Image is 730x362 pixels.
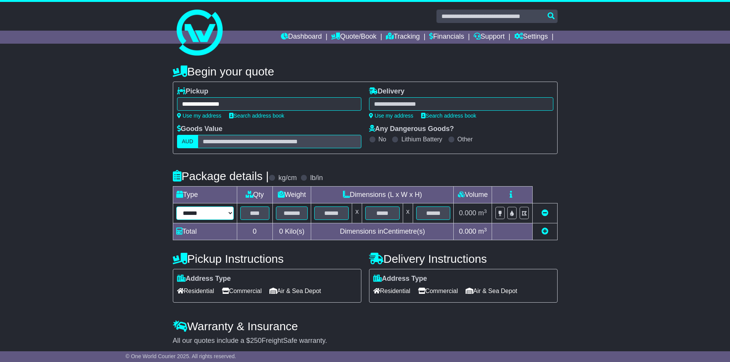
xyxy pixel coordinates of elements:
td: Dimensions in Centimetre(s) [311,223,454,240]
label: kg/cm [278,174,297,182]
label: lb/in [310,174,323,182]
label: No [379,136,386,143]
h4: Warranty & Insurance [173,320,558,333]
span: 0.000 [459,209,476,217]
h4: Pickup Instructions [173,252,361,265]
h4: Package details | [173,170,269,182]
a: Use my address [369,113,413,119]
td: Weight [272,187,311,203]
a: Search address book [421,113,476,119]
a: Quote/Book [331,31,376,44]
a: Settings [514,31,548,44]
td: Type [173,187,237,203]
td: Dimensions (L x W x H) [311,187,454,203]
label: Lithium Battery [401,136,442,143]
span: Air & Sea Depot [466,285,517,297]
label: Address Type [177,275,231,283]
label: Delivery [369,87,405,96]
sup: 3 [484,208,487,214]
sup: 3 [484,227,487,233]
h4: Delivery Instructions [369,252,558,265]
a: Use my address [177,113,221,119]
span: 0.000 [459,228,476,235]
span: Commercial [418,285,458,297]
td: x [403,203,413,223]
span: Residential [373,285,410,297]
span: Commercial [222,285,262,297]
span: © One World Courier 2025. All rights reserved. [126,353,236,359]
td: x [352,203,362,223]
span: Residential [177,285,214,297]
a: Financials [429,31,464,44]
span: m [478,228,487,235]
td: Kilo(s) [272,223,311,240]
label: Address Type [373,275,427,283]
a: Tracking [386,31,420,44]
h4: Begin your quote [173,65,558,78]
span: 250 [250,337,262,344]
span: m [478,209,487,217]
td: Qty [237,187,272,203]
td: 0 [237,223,272,240]
a: Support [474,31,505,44]
span: Air & Sea Depot [269,285,321,297]
label: Other [458,136,473,143]
td: Volume [454,187,492,203]
td: Total [173,223,237,240]
div: All our quotes include a $ FreightSafe warranty. [173,337,558,345]
a: Search address book [229,113,284,119]
label: Pickup [177,87,208,96]
a: Remove this item [541,209,548,217]
a: Dashboard [281,31,322,44]
label: Goods Value [177,125,223,133]
label: Any Dangerous Goods? [369,125,454,133]
a: Add new item [541,228,548,235]
span: 0 [279,228,283,235]
label: AUD [177,135,198,148]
